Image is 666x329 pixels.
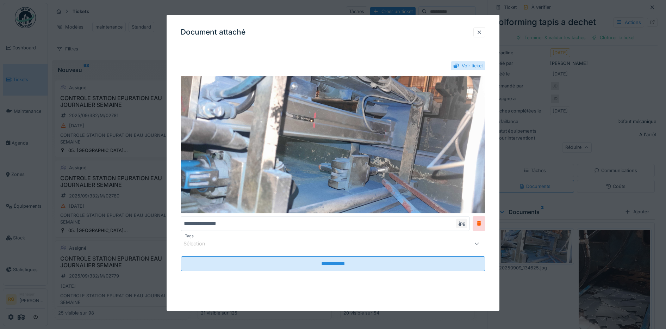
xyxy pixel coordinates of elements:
label: Tags [183,233,195,239]
h3: Document attaché [181,28,245,37]
div: Sélection [183,240,215,248]
div: Voir ticket [462,62,483,69]
div: .jpg [456,219,467,228]
img: d005bb8f-44e5-47a9-9216-9d0d5114d6fa-20250909_134625.jpg [181,76,486,213]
